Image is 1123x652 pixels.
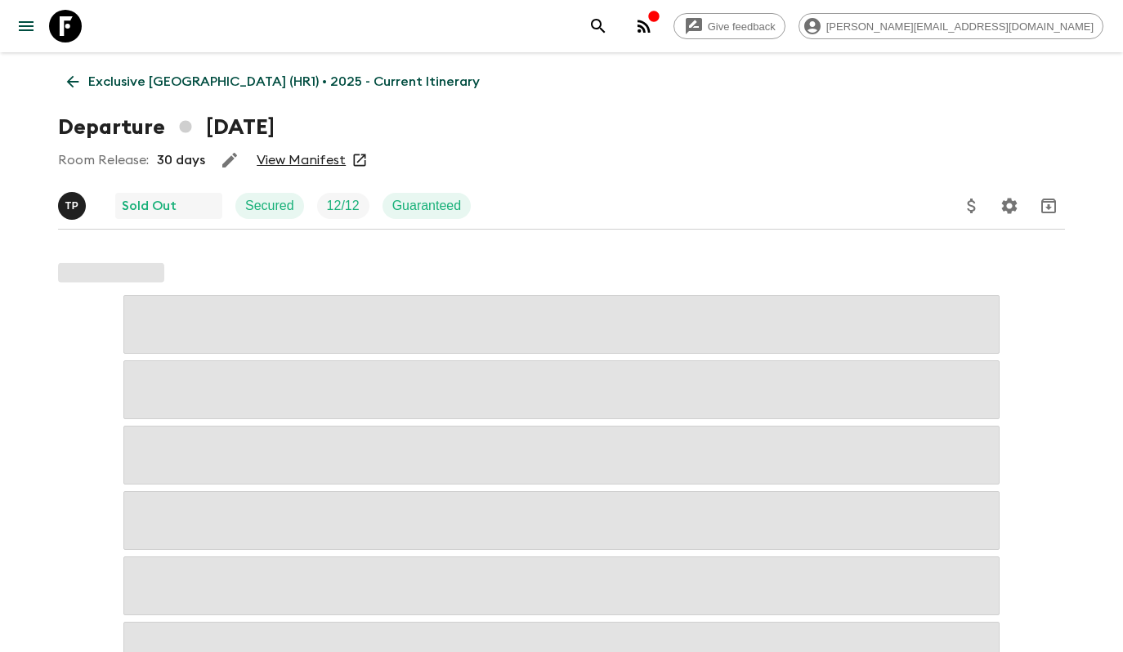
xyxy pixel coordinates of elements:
[327,196,360,216] p: 12 / 12
[955,190,988,222] button: Update Price, Early Bird Discount and Costs
[392,196,462,216] p: Guaranteed
[317,193,369,219] div: Trip Fill
[58,192,89,220] button: TP
[58,150,149,170] p: Room Release:
[65,199,79,212] p: T P
[235,193,304,219] div: Secured
[993,190,1026,222] button: Settings
[58,197,89,210] span: Tomislav Petrović
[817,20,1103,33] span: [PERSON_NAME][EMAIL_ADDRESS][DOMAIN_NAME]
[582,10,615,42] button: search adventures
[58,111,275,144] h1: Departure [DATE]
[799,13,1103,39] div: [PERSON_NAME][EMAIL_ADDRESS][DOMAIN_NAME]
[157,150,205,170] p: 30 days
[245,196,294,216] p: Secured
[58,65,489,98] a: Exclusive [GEOGRAPHIC_DATA] (HR1) • 2025 - Current Itinerary
[122,196,177,216] p: Sold Out
[88,72,480,92] p: Exclusive [GEOGRAPHIC_DATA] (HR1) • 2025 - Current Itinerary
[10,10,43,42] button: menu
[673,13,785,39] a: Give feedback
[699,20,785,33] span: Give feedback
[1032,190,1065,222] button: Archive (Completed, Cancelled or Unsynced Departures only)
[257,152,346,168] a: View Manifest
